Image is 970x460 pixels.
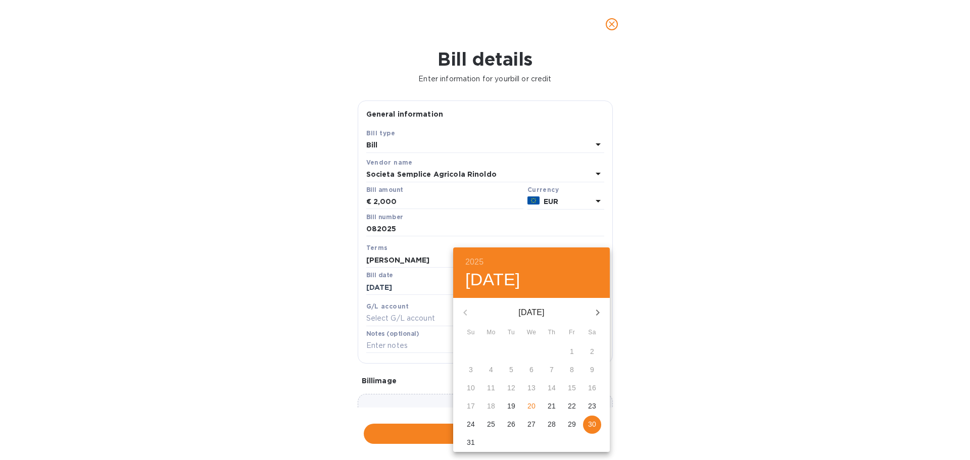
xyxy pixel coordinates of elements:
p: 27 [527,419,536,429]
span: Sa [583,328,601,338]
span: Su [462,328,480,338]
button: 25 [482,416,500,434]
p: 31 [467,437,475,447]
button: 31 [462,434,480,452]
span: Fr [563,328,581,338]
button: 21 [543,397,561,416]
button: 24 [462,416,480,434]
button: 30 [583,416,601,434]
p: 26 [507,419,515,429]
p: 28 [548,419,556,429]
button: 2025 [465,255,483,269]
p: 20 [527,401,536,411]
p: 25 [487,419,495,429]
button: 22 [563,397,581,416]
span: Th [543,328,561,338]
p: 23 [588,401,596,411]
button: 29 [563,416,581,434]
button: 27 [522,416,541,434]
p: 30 [588,419,596,429]
p: 19 [507,401,515,411]
p: 22 [568,401,576,411]
button: 20 [522,397,541,416]
p: 21 [548,401,556,411]
button: 28 [543,416,561,434]
button: 19 [502,397,520,416]
p: 24 [467,419,475,429]
button: 26 [502,416,520,434]
span: Mo [482,328,500,338]
button: [DATE] [465,269,520,290]
p: 29 [568,419,576,429]
button: 23 [583,397,601,416]
span: We [522,328,541,338]
p: [DATE] [477,306,586,319]
span: Tu [502,328,520,338]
